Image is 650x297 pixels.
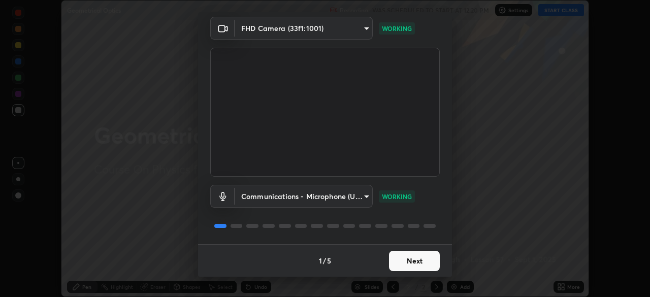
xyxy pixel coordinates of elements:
h4: / [323,255,326,266]
p: WORKING [382,192,412,201]
h4: 1 [319,255,322,266]
p: WORKING [382,24,412,33]
div: FHD Camera (33f1:1001) [235,185,373,208]
button: Next [389,251,440,271]
div: FHD Camera (33f1:1001) [235,17,373,40]
h4: 5 [327,255,331,266]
